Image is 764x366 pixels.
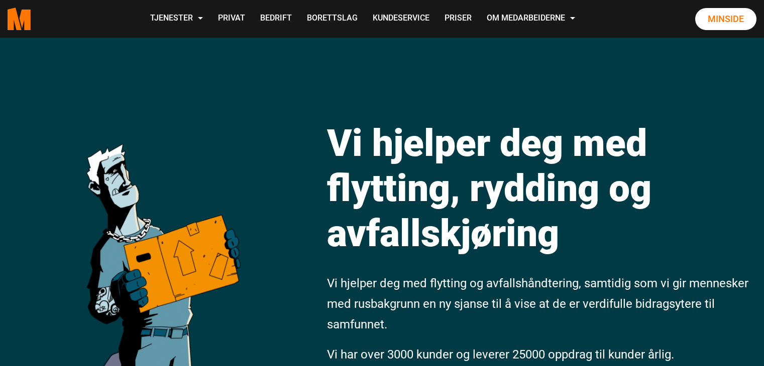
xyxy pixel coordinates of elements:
a: Om Medarbeiderne [479,1,583,37]
a: Minside [695,8,756,30]
a: Priser [437,1,479,37]
a: Borettslag [299,1,365,37]
span: Vi har over 3000 kunder og leverer 25000 oppdrag til kunder årlig. [327,347,674,361]
h1: Vi hjelper deg med flytting, rydding og avfallskjøring [327,120,751,256]
a: Privat [210,1,253,37]
a: Tjenester [143,1,210,37]
a: Bedrift [253,1,299,37]
span: Vi hjelper deg med flytting og avfallshåndtering, samtidig som vi gir mennesker med rusbakgrunn e... [327,276,748,331]
a: Kundeservice [365,1,437,37]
